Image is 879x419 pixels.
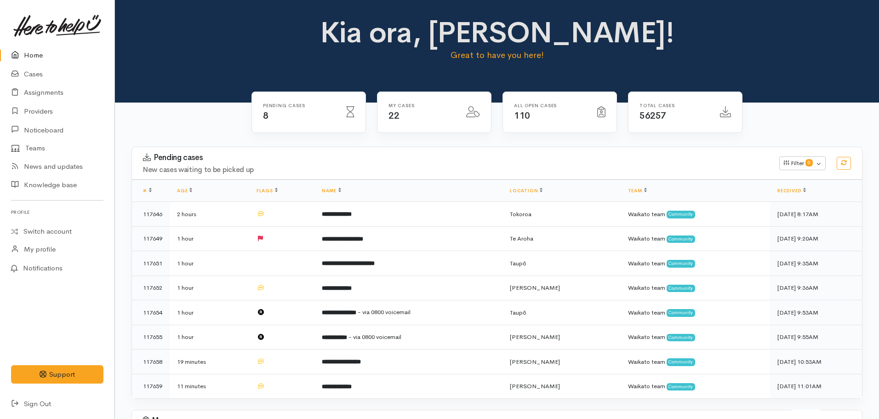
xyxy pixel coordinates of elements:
span: 56257 [639,110,666,121]
td: 1 hour [170,276,249,300]
td: 11 minutes [170,374,249,398]
td: 1 hour [170,251,249,276]
span: [PERSON_NAME] [510,382,560,390]
td: 2 hours [170,202,249,227]
td: 117651 [132,251,170,276]
td: Waikato team [621,325,770,350]
span: Taupō [510,259,526,267]
a: Age [177,188,192,194]
span: Te Aroha [510,235,533,242]
td: 19 minutes [170,350,249,374]
h3: Pending cases [143,153,768,162]
span: [PERSON_NAME] [510,358,560,366]
a: Received [777,188,806,194]
span: - via 0800 voicemail [358,308,411,316]
td: Waikato team [621,350,770,374]
span: 110 [514,110,530,121]
button: Filter0 [779,156,826,170]
td: [DATE] 10:53AM [770,350,862,374]
td: [DATE] 9:53AM [770,300,862,325]
span: Tokoroa [510,210,531,218]
span: 8 [263,110,268,121]
span: Community [667,358,696,366]
td: 117652 [132,276,170,300]
h6: My cases [388,103,455,108]
a: # [143,188,152,194]
span: Community [667,334,696,341]
td: Waikato team [621,276,770,300]
span: [PERSON_NAME] [510,333,560,341]
td: 117658 [132,350,170,374]
h6: Pending cases [263,103,335,108]
td: Waikato team [621,251,770,276]
td: 117649 [132,226,170,251]
h4: New cases waiting to be picked up [143,166,768,174]
td: [DATE] 9:55AM [770,325,862,350]
span: Community [667,235,696,243]
span: 22 [388,110,399,121]
td: Waikato team [621,202,770,227]
span: Community [667,260,696,267]
td: [DATE] 9:36AM [770,276,862,300]
a: Flags [257,188,278,194]
a: Name [322,188,341,194]
td: Waikato team [621,300,770,325]
td: 117655 [132,325,170,350]
td: 1 hour [170,325,249,350]
span: Community [667,383,696,390]
td: 117646 [132,202,170,227]
a: Location [510,188,542,194]
a: Team [628,188,647,194]
td: Waikato team [621,226,770,251]
td: Waikato team [621,374,770,398]
td: [DATE] 9:20AM [770,226,862,251]
h6: Total cases [639,103,709,108]
h1: Kia ora, [PERSON_NAME]! [317,17,677,49]
span: - via 0800 voicemail [348,333,401,341]
p: Great to have you here! [317,49,677,62]
span: Community [667,211,696,218]
td: 117654 [132,300,170,325]
span: Taupō [510,309,526,316]
span: Community [667,285,696,292]
td: 117659 [132,374,170,398]
span: [PERSON_NAME] [510,284,560,292]
button: Support [11,365,103,384]
td: [DATE] 11:01AM [770,374,862,398]
td: 1 hour [170,226,249,251]
span: 0 [805,159,813,166]
span: Community [667,309,696,316]
td: [DATE] 9:35AM [770,251,862,276]
h6: Profile [11,206,103,218]
h6: All Open cases [514,103,586,108]
td: [DATE] 8:17AM [770,202,862,227]
td: 1 hour [170,300,249,325]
